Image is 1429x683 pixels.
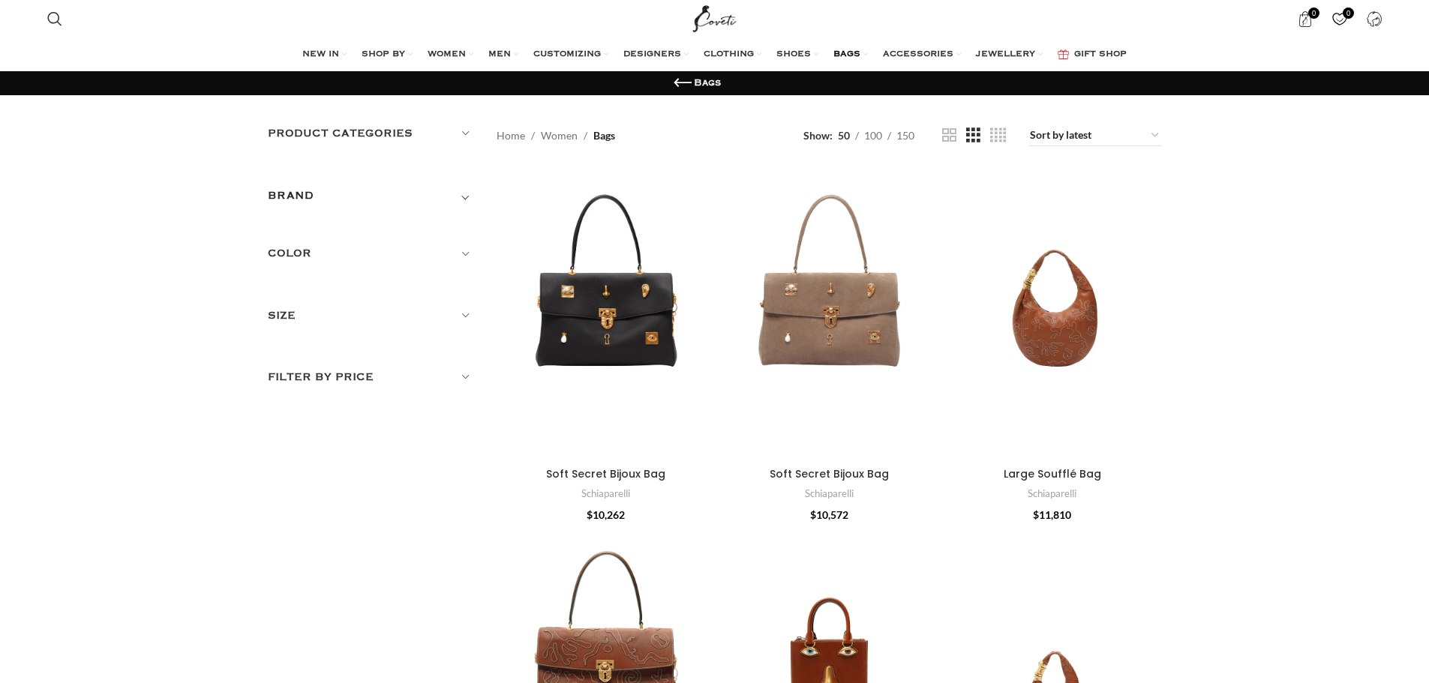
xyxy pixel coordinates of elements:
a: Soft Secret Bijoux Bag [720,169,939,460]
span: GIFT SHOP [1074,49,1127,61]
span: JEWELLERY [976,49,1035,61]
span: 0 [1343,7,1354,19]
a: JEWELLERY [976,40,1043,70]
a: Women [541,127,578,144]
span: CLOTHING [704,49,754,61]
a: Grid view 3 [966,126,980,145]
span: Show [803,127,833,144]
div: My Wishlist [1324,4,1355,34]
a: GIFT SHOP [1058,40,1127,70]
h5: Color [268,245,475,262]
bdi: 11,810 [1033,508,1071,521]
a: 0 [1289,4,1320,34]
span: MEN [488,49,511,61]
bdi: 10,262 [587,508,625,521]
a: MEN [488,40,518,70]
a: Go back [671,72,694,94]
a: Grid view 4 [990,126,1006,145]
bdi: 10,572 [810,508,848,521]
nav: Breadcrumb [497,127,615,144]
a: 100 [859,127,887,144]
span: 150 [896,129,914,142]
h5: BRAND [268,187,314,204]
span: CUSTOMIZING [533,49,601,61]
img: GiftBag [1058,49,1069,59]
a: SHOES [776,40,818,70]
a: 0 [1324,4,1355,34]
span: 0 [1308,7,1319,19]
h5: Size [268,307,475,324]
span: DESIGNERS [623,49,681,61]
a: 150 [891,127,920,144]
a: DESIGNERS [623,40,689,70]
a: BAGS [833,40,868,70]
span: Bags [593,127,615,144]
h5: Product categories [268,125,475,142]
span: 50 [838,129,850,142]
a: Soft Secret Bijoux Bag [770,466,889,481]
a: Large Soufflé Bag [1004,466,1101,481]
a: Soft Secret Bijoux Bag [546,466,665,481]
span: WOMEN [428,49,466,61]
a: Schiaparelli [1028,487,1076,501]
a: Schiaparelli [805,487,854,501]
a: SHOP BY [362,40,413,70]
div: Main navigation [40,40,1390,70]
a: Home [497,127,525,144]
select: Shop order [1028,125,1162,146]
span: $ [810,508,816,521]
a: Site logo [689,11,740,24]
span: SHOES [776,49,811,61]
a: Search [40,4,70,34]
a: NEW IN [302,40,347,70]
a: Schiaparelli [581,487,630,501]
a: Grid view 2 [942,126,956,145]
a: Large Soufflé Bag [943,169,1162,460]
a: 50 [833,127,855,144]
div: Toggle filter [268,187,475,214]
span: $ [587,508,593,521]
a: Soft Secret Bijoux Bag [497,169,716,460]
span: 100 [864,129,882,142]
span: $ [1033,508,1039,521]
h1: Bags [694,76,721,90]
h5: Filter by price [268,369,475,385]
span: SHOP BY [362,49,405,61]
a: ACCESSORIES [883,40,961,70]
span: ACCESSORIES [883,49,953,61]
a: CLOTHING [704,40,761,70]
span: NEW IN [302,49,339,61]
span: BAGS [833,49,860,61]
a: CUSTOMIZING [533,40,608,70]
a: WOMEN [428,40,473,70]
